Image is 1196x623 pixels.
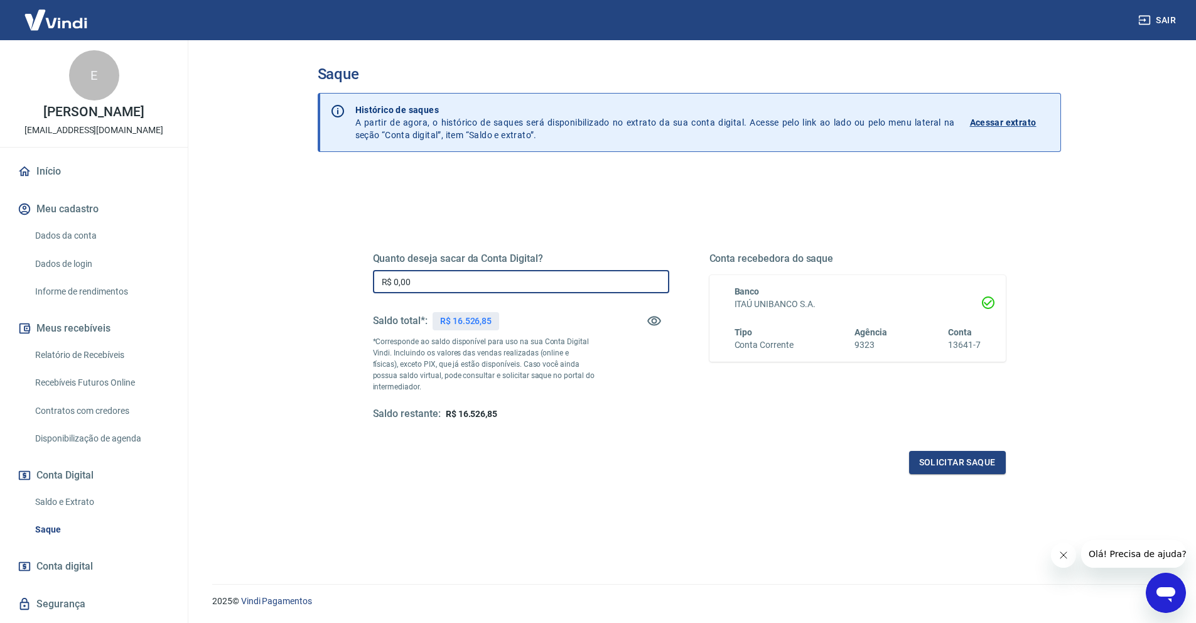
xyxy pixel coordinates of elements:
[970,116,1037,129] p: Acessar extrato
[15,195,173,223] button: Meu cadastro
[948,339,981,352] h6: 13641-7
[1146,573,1186,613] iframe: Botão para abrir a janela de mensagens
[735,298,981,311] h6: ITAÚ UNIBANCO S.A.
[854,327,887,337] span: Agência
[440,315,492,328] p: R$ 16.526,85
[15,1,97,39] img: Vindi
[8,9,105,19] span: Olá! Precisa de ajuda?
[36,558,93,575] span: Conta digital
[69,50,119,100] div: E
[735,339,794,352] h6: Conta Corrente
[43,106,144,119] p: [PERSON_NAME]
[1051,543,1076,568] iframe: Fechar mensagem
[373,252,669,265] h5: Quanto deseja sacar da Conta Digital?
[735,327,753,337] span: Tipo
[970,104,1050,141] a: Acessar extrato
[30,251,173,277] a: Dados de login
[373,408,441,421] h5: Saldo restante:
[15,315,173,342] button: Meus recebíveis
[1081,540,1186,568] iframe: Mensagem da empresa
[709,252,1006,265] h5: Conta recebedora do saque
[30,279,173,305] a: Informe de rendimentos
[15,553,173,580] a: Conta digital
[241,596,312,606] a: Vindi Pagamentos
[30,398,173,424] a: Contratos com credores
[355,104,955,141] p: A partir de agora, o histórico de saques será disponibilizado no extrato da sua conta digital. Ac...
[30,370,173,396] a: Recebíveis Futuros Online
[854,339,887,352] h6: 9323
[24,124,163,137] p: [EMAIL_ADDRESS][DOMAIN_NAME]
[1136,9,1181,32] button: Sair
[373,315,428,327] h5: Saldo total*:
[30,489,173,515] a: Saldo e Extrato
[373,336,595,393] p: *Corresponde ao saldo disponível para uso na sua Conta Digital Vindi. Incluindo os valores das ve...
[30,426,173,452] a: Disponibilização de agenda
[15,590,173,618] a: Segurança
[212,595,1166,608] p: 2025 ©
[30,517,173,543] a: Saque
[948,327,972,337] span: Conta
[355,104,955,116] p: Histórico de saques
[15,158,173,185] a: Início
[30,223,173,249] a: Dados da conta
[30,342,173,368] a: Relatório de Recebíveis
[909,451,1006,474] button: Solicitar saque
[446,409,497,419] span: R$ 16.526,85
[318,65,1061,83] h3: Saque
[15,462,173,489] button: Conta Digital
[735,286,760,296] span: Banco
